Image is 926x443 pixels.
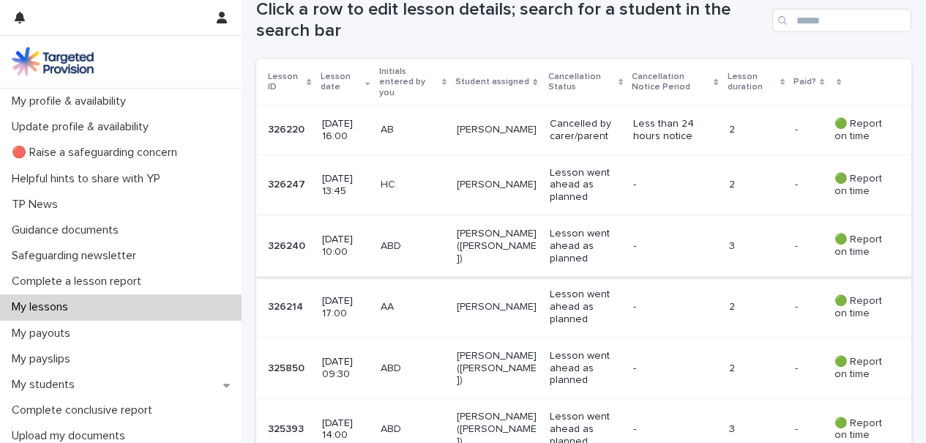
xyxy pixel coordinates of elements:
p: ABD [381,362,446,375]
p: Lesson went ahead as planned [550,350,621,387]
p: TP News [6,198,70,212]
p: - [633,362,714,375]
p: [PERSON_NAME] [457,301,538,313]
p: [DATE] 13:45 [322,173,369,198]
p: 325850 [268,360,307,375]
p: Complete conclusive report [6,403,164,417]
p: AB [381,124,446,136]
input: Search [772,9,911,32]
p: Upload my documents [6,429,137,443]
p: [DATE] 14:00 [322,417,369,442]
p: Update profile & availability [6,120,160,134]
p: Lesson went ahead as planned [550,228,621,264]
p: Paid? [794,74,816,90]
tr: 326214326214 [DATE] 17:00AA[PERSON_NAME]Lesson went ahead as planned-2-- 🟢 Report on time [256,277,911,338]
p: My payslips [6,352,82,366]
p: [DATE] 17:00 [322,295,369,320]
p: Safeguarding newsletter [6,249,148,263]
img: M5nRWzHhSzIhMunXDL62 [12,47,94,76]
p: 3 [729,423,783,436]
p: 326214 [268,298,306,313]
tr: 326240326240 [DATE] 10:00ABD[PERSON_NAME] ([PERSON_NAME])Lesson went ahead as planned-3-- 🟢 Repor... [256,216,911,277]
p: My payouts [6,327,82,340]
p: Lesson went ahead as planned [550,167,621,204]
p: Lesson ID [268,69,303,96]
p: My profile & availability [6,94,138,108]
p: Lesson went ahead as planned [550,288,621,325]
p: HC [381,179,446,191]
p: ABD [381,240,446,253]
p: [DATE] 10:00 [322,234,369,258]
p: My students [6,378,86,392]
p: Lesson date [321,69,362,96]
p: Cancellation Notice Period [632,69,711,96]
p: Complete a lesson report [6,275,153,288]
p: 2 [729,179,783,191]
p: - [795,121,801,136]
p: [PERSON_NAME] [457,179,538,191]
p: Guidance documents [6,223,130,237]
tr: 326220326220 [DATE] 16:00AB[PERSON_NAME]Cancelled by carer/parentLess than 24 hours notice2-- 🟢 R... [256,106,911,155]
p: [PERSON_NAME] ([PERSON_NAME]) [457,228,538,264]
p: - [633,423,714,436]
p: - [795,420,801,436]
p: [DATE] 16:00 [322,118,369,143]
p: 🟢 Report on time [834,356,888,381]
p: AA [381,301,446,313]
p: 🟢 Report on time [834,173,888,198]
p: - [795,176,801,191]
p: Helpful hints to share with YP [6,172,172,186]
tr: 325850325850 [DATE] 09:30ABD[PERSON_NAME] ([PERSON_NAME])Lesson went ahead as planned-2-- 🟢 Repor... [256,338,911,398]
p: [PERSON_NAME] [457,124,538,136]
p: - [795,360,801,375]
p: - [795,237,801,253]
p: 🟢 Report on time [834,417,888,442]
tr: 326247326247 [DATE] 13:45HC[PERSON_NAME]Lesson went ahead as planned-2-- 🟢 Report on time [256,155,911,215]
p: 326220 [268,121,307,136]
p: ABD [381,423,446,436]
p: 🟢 Report on time [834,295,888,320]
p: [PERSON_NAME] ([PERSON_NAME]) [457,350,538,387]
p: 3 [729,240,783,253]
p: 325393 [268,420,307,436]
p: 🟢 Report on time [834,118,888,143]
p: - [633,240,714,253]
p: - [633,179,714,191]
p: Cancelled by carer/parent [550,118,621,143]
p: - [795,298,801,313]
p: 2 [729,301,783,313]
p: 🔴 Raise a safeguarding concern [6,146,189,160]
p: 🟢 Report on time [834,234,888,258]
p: - [633,301,714,313]
p: 326247 [268,176,308,191]
p: Initials entered by you [379,64,438,101]
p: [DATE] 09:30 [322,356,369,381]
p: 2 [729,124,783,136]
p: 326240 [268,237,308,253]
p: Lesson duration [728,69,777,96]
p: Less than 24 hours notice [633,118,714,143]
p: 2 [729,362,783,375]
p: My lessons [6,300,80,314]
p: Cancellation Status [548,69,614,96]
p: Student assigned [455,74,529,90]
